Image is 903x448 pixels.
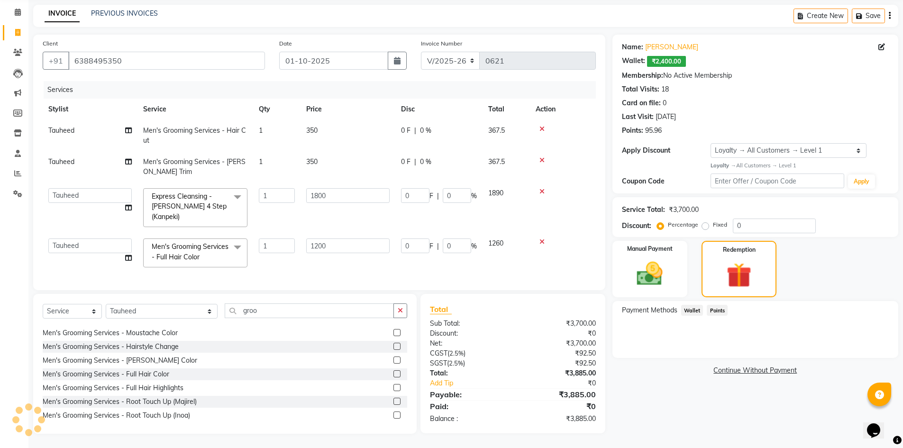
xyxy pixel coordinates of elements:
[414,126,416,136] span: |
[513,319,603,329] div: ₹3,700.00
[711,162,736,169] strong: Loyalty →
[668,220,698,229] label: Percentage
[488,189,503,197] span: 1890
[152,242,228,261] span: Men's Grooming Services - Full Hair Color
[661,84,669,94] div: 18
[423,338,513,348] div: Net:
[430,304,452,314] span: Total
[423,368,513,378] div: Total:
[622,42,643,52] div: Name:
[488,157,505,166] span: 367.5
[645,126,662,136] div: 95.96
[622,126,643,136] div: Points:
[513,358,603,368] div: ₹92.50
[622,112,654,122] div: Last Visit:
[91,9,158,18] a: PREVIOUS INVOICES
[430,359,447,367] span: SGST
[401,157,410,167] span: 0 F
[681,305,703,316] span: Wallet
[513,401,603,412] div: ₹0
[43,369,169,379] div: Men's Grooming Services - Full Hair Color
[723,246,756,254] label: Redemption
[43,99,137,120] th: Stylist
[43,411,190,421] div: Men's Grooming Services - Root Touch Up (Inoa)
[253,99,301,120] th: Qty
[437,191,439,201] span: |
[622,146,711,155] div: Apply Discount
[622,71,663,81] div: Membership:
[423,358,513,368] div: ( )
[719,260,759,291] img: _gift.svg
[663,98,666,108] div: 0
[152,192,227,221] span: Express Cleansing - [PERSON_NAME] 4 Step (Kanpeki)
[259,157,263,166] span: 1
[629,259,671,289] img: _cash.svg
[863,410,894,439] iframe: chat widget
[449,349,464,357] span: 2.5%
[423,414,513,424] div: Balance :
[143,157,246,176] span: Men's Grooming Services - [PERSON_NAME] Trim
[794,9,848,23] button: Create New
[647,56,686,67] span: ₹2,400.00
[622,71,889,81] div: No Active Membership
[707,305,728,316] span: Points
[48,126,74,135] span: Tauheed
[471,191,477,201] span: %
[225,303,394,318] input: Search or Scan
[43,397,197,407] div: Men's Grooming Services - Root Touch Up (Majirel)
[45,5,80,22] a: INVOICE
[43,52,69,70] button: +91
[430,349,447,357] span: CGST
[645,42,698,52] a: [PERSON_NAME]
[622,98,661,108] div: Card on file:
[68,52,265,70] input: Search by Name/Mobile/Email/Code
[622,221,651,231] div: Discount:
[513,338,603,348] div: ₹3,700.00
[423,348,513,358] div: ( )
[488,126,505,135] span: 367.5
[43,383,183,393] div: Men's Grooming Services - Full Hair Highlights
[423,329,513,338] div: Discount:
[622,56,645,67] div: Wallet:
[622,176,711,186] div: Coupon Code
[143,126,246,145] span: Men's Grooming Services - Hair Cut
[306,126,318,135] span: 350
[279,39,292,48] label: Date
[180,212,184,221] a: x
[513,368,603,378] div: ₹3,885.00
[437,241,439,251] span: |
[622,305,677,315] span: Payment Methods
[43,356,197,366] div: Men's Grooming Services - [PERSON_NAME] Color
[530,99,596,120] th: Action
[711,162,889,170] div: All Customers → Level 1
[423,389,513,400] div: Payable:
[622,205,665,215] div: Service Total:
[622,84,659,94] div: Total Visits:
[513,348,603,358] div: ₹92.50
[301,99,395,120] th: Price
[614,366,896,375] a: Continue Without Payment
[848,174,875,189] button: Apply
[711,174,844,188] input: Enter Offer / Coupon Code
[423,378,528,388] a: Add Tip
[471,241,477,251] span: %
[43,342,179,352] div: Men's Grooming Services - Hairstyle Change
[429,191,433,201] span: F
[669,205,699,215] div: ₹3,700.00
[44,81,603,99] div: Services
[43,39,58,48] label: Client
[513,329,603,338] div: ₹0
[528,378,603,388] div: ₹0
[43,328,178,338] div: Men's Grooming Services - Moustache Color
[483,99,530,120] th: Total
[420,126,431,136] span: 0 %
[401,126,410,136] span: 0 F
[395,99,483,120] th: Disc
[306,157,318,166] span: 350
[449,359,463,367] span: 2.5%
[420,157,431,167] span: 0 %
[48,157,74,166] span: Tauheed
[423,319,513,329] div: Sub Total:
[713,220,727,229] label: Fixed
[259,126,263,135] span: 1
